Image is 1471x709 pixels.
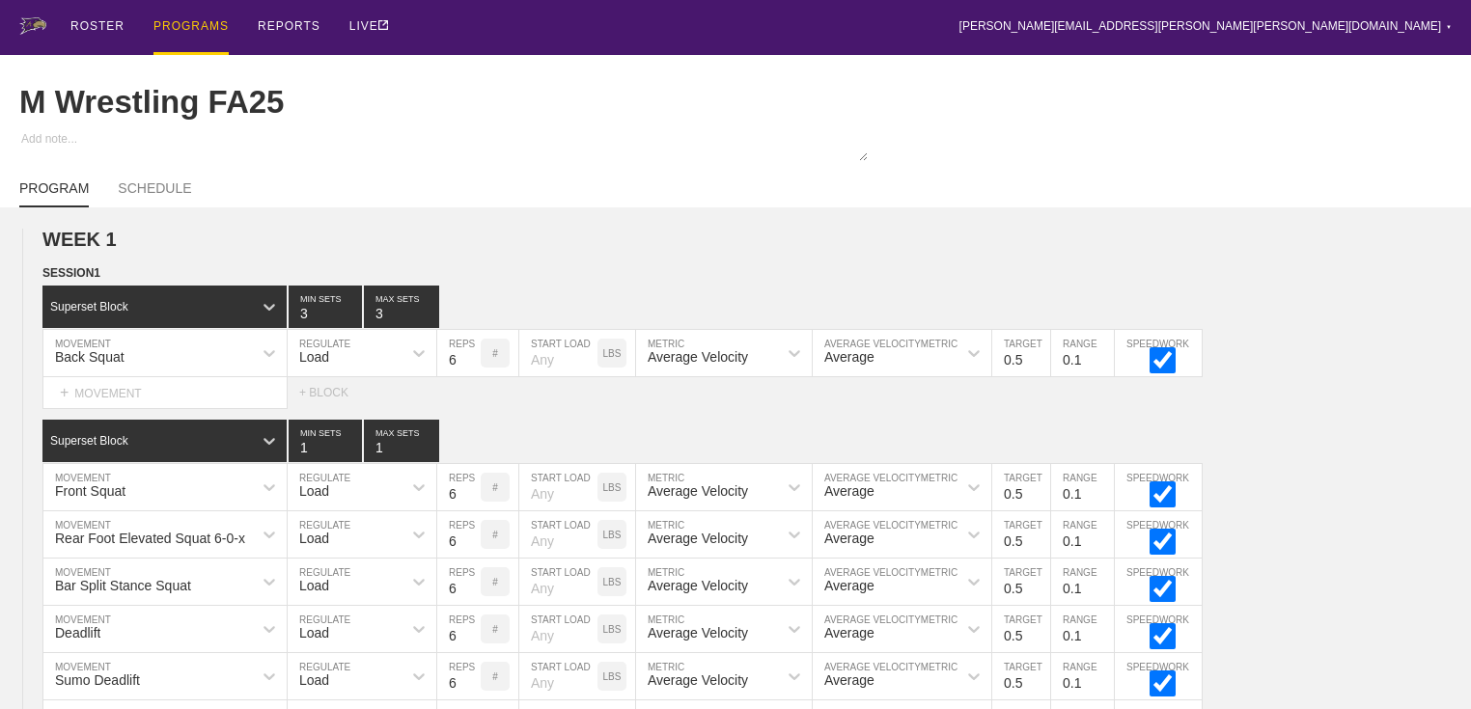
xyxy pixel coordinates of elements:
p: LBS [603,671,622,682]
div: Average [824,483,874,499]
input: Any [519,653,597,699]
iframe: Chat Widget [1124,486,1471,709]
input: Any [519,464,597,510]
p: # [492,482,498,493]
p: # [492,671,498,682]
div: Superset Block [50,300,128,314]
div: Load [299,483,329,499]
div: ▼ [1446,21,1452,33]
p: LBS [603,348,622,359]
input: Any [519,330,597,376]
div: Average [824,349,874,365]
div: Superset Block [50,434,128,448]
div: Load [299,531,329,546]
p: LBS [603,624,622,635]
span: + [60,384,69,400]
input: None [364,286,439,328]
input: None [364,420,439,462]
div: Front Squat [55,483,125,499]
div: Average Velocity [648,578,748,593]
input: Any [519,559,597,605]
p: LBS [603,482,622,493]
p: LBS [603,577,622,587]
a: SCHEDULE [118,180,191,205]
input: Any [519,511,597,558]
div: Load [299,672,329,688]
div: Average Velocity [648,483,748,499]
p: # [492,624,498,635]
div: Deadlift [55,625,100,641]
div: Sumo Deadlift [55,672,140,688]
div: MOVEMENT [42,377,288,409]
div: Load [299,625,329,641]
img: logo [19,17,46,35]
p: # [492,348,498,359]
div: Load [299,578,329,593]
div: Average Velocity [648,625,748,641]
div: Average [824,578,874,593]
div: Bar Split Stance Squat [55,578,191,593]
div: Average [824,625,874,641]
div: Rear Foot Elevated Squat 6-0-x [55,531,245,546]
div: Back Squat [55,349,125,365]
span: WEEK 1 [42,229,117,250]
div: Average Velocity [648,349,748,365]
div: Average Velocity [648,672,748,688]
p: LBS [603,530,622,540]
div: Load [299,349,329,365]
p: # [492,577,498,587]
span: SESSION 1 [42,266,100,280]
a: PROGRAM [19,180,89,207]
div: + BLOCK [299,386,367,399]
div: Average [824,531,874,546]
input: Any [519,606,597,652]
div: Average [824,672,874,688]
p: # [492,530,498,540]
div: Average Velocity [648,531,748,546]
